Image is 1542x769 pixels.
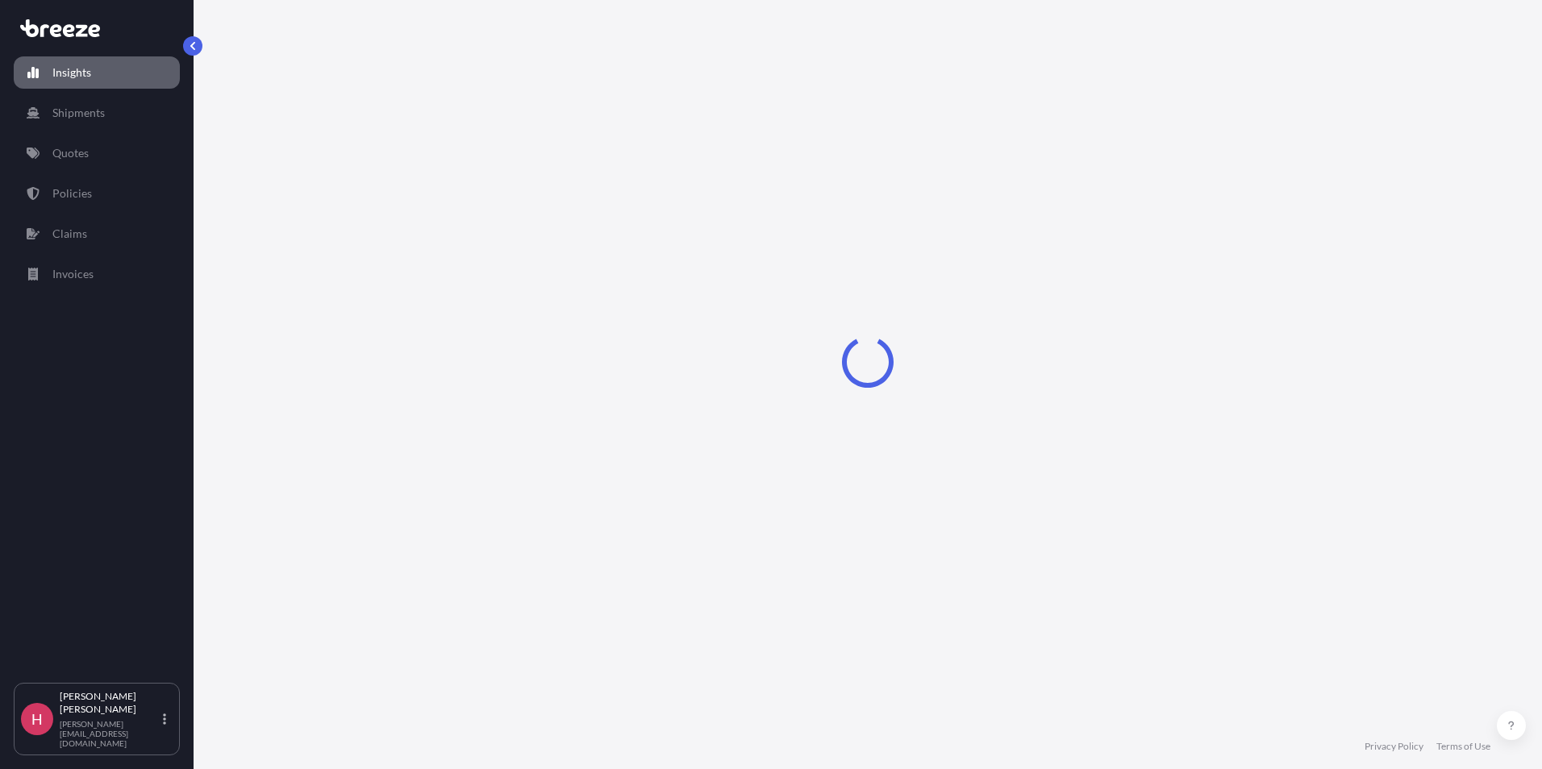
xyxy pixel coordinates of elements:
[52,226,87,242] p: Claims
[52,105,105,121] p: Shipments
[14,218,180,250] a: Claims
[31,711,43,727] span: H
[52,266,94,282] p: Invoices
[14,56,180,89] a: Insights
[60,690,160,716] p: [PERSON_NAME] [PERSON_NAME]
[14,258,180,290] a: Invoices
[14,97,180,129] a: Shipments
[60,719,160,748] p: [PERSON_NAME][EMAIL_ADDRESS][DOMAIN_NAME]
[14,137,180,169] a: Quotes
[14,177,180,210] a: Policies
[52,64,91,81] p: Insights
[1365,740,1423,753] a: Privacy Policy
[1436,740,1490,753] a: Terms of Use
[52,145,89,161] p: Quotes
[52,185,92,202] p: Policies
